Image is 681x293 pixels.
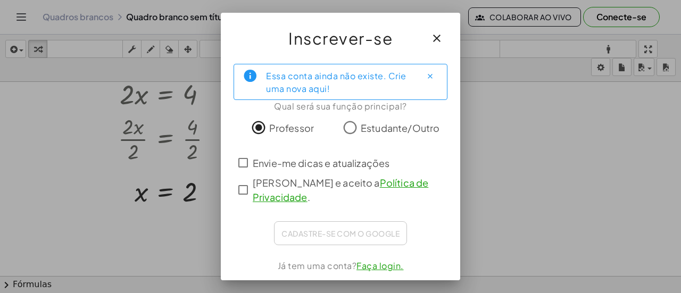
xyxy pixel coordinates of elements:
a: Faça login. [356,260,404,271]
font: Essa conta ainda não existe. Crie uma nova aqui! [266,70,406,94]
font: [PERSON_NAME] e aceito a [253,177,380,189]
font: Professor [269,122,314,134]
font: . [308,191,310,203]
font: Qual será sua função principal? [274,101,407,112]
font: Inscrever-se [288,28,393,48]
font: Envie-me dicas e atualizações [253,157,389,169]
font: Estudante/Outro [361,122,439,134]
button: Fechar [421,68,438,85]
font: Já tem uma conta? [278,260,357,271]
